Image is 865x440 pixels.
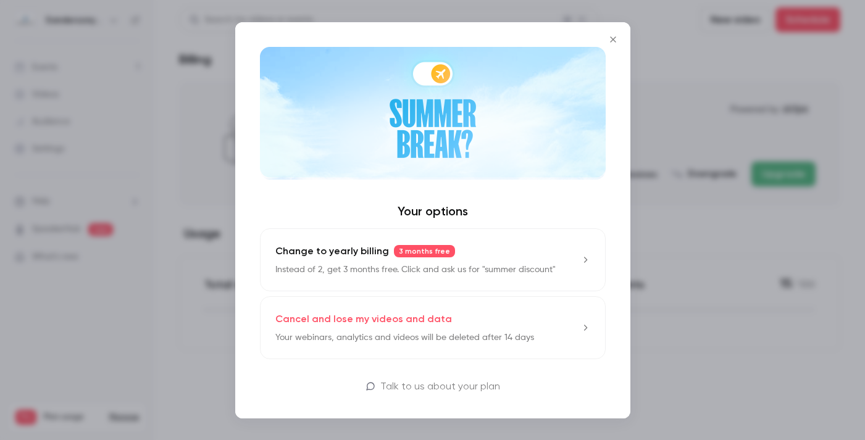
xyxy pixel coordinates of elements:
span: 3 months free [394,245,455,257]
span: Change to yearly billing [275,244,389,259]
p: Your webinars, analytics and videos will be deleted after 14 days [275,331,534,344]
p: Talk to us about your plan [380,379,500,394]
h4: Your options [260,204,606,218]
p: Cancel and lose my videos and data [275,312,452,326]
a: Talk to us about your plan [260,379,606,394]
p: Instead of 2, get 3 months free. Click and ask us for "summer discount" [275,264,556,276]
button: Close [601,27,625,52]
img: Summer Break [260,47,606,180]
